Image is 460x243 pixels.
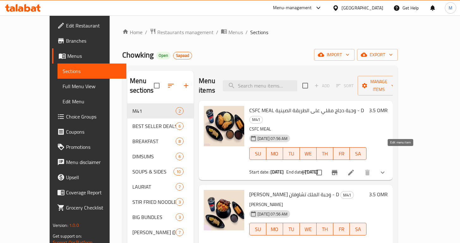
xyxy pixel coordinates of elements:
[286,149,297,158] span: TU
[317,147,333,160] button: TH
[52,170,126,185] a: Upsell
[250,116,263,123] span: M41
[333,147,350,160] button: FR
[317,223,333,235] button: TH
[176,153,184,160] div: items
[249,168,269,176] span: Start date:
[340,191,354,199] div: M41
[245,28,248,36] li: /
[199,76,215,95] h2: Menu items
[66,204,121,211] span: Grocery Checklist
[341,191,354,199] span: M41
[375,165,390,180] button: show more
[286,168,304,176] span: End date:
[379,169,386,176] svg: Show Choices
[63,82,121,90] span: Full Menu View
[176,123,183,129] span: 6
[132,183,176,191] span: LAURIAT
[132,137,176,145] span: BREAKFAST
[130,76,154,95] h2: Menu sections
[249,190,339,199] span: [PERSON_NAME] وجبة الملك تشاوفان - D
[176,228,184,236] div: items
[176,198,184,206] div: items
[127,194,194,210] div: STIR FRIED NOODLES3
[52,48,126,64] a: Menus
[132,168,173,175] span: SOUPS & SIDES
[250,28,268,36] span: Sections
[66,113,121,120] span: Choice Groups
[52,185,126,200] a: Coverage Report
[150,28,214,36] a: Restaurants management
[352,149,364,158] span: SA
[255,136,290,142] span: [DATE] 07:56 AM
[352,225,364,234] span: SA
[163,78,179,93] span: Sort sections
[333,223,350,235] button: FR
[176,122,184,130] div: items
[52,200,126,215] a: Grocery Checklist
[132,153,176,160] span: DIMSUMS
[362,51,393,59] span: export
[127,164,194,179] div: SOUPS & SIDES10
[66,173,121,181] span: Upsell
[53,232,82,240] span: Get support on:
[302,225,314,234] span: WE
[132,122,176,130] span: BEST SELLER DEALS
[173,53,192,58] span: Sapaad
[249,106,364,115] span: CSFC MEAL وجبة دجاج مقلي على الطريقة الصينية - D
[127,179,194,194] div: LAURIAT7
[57,94,126,109] a: Edit Menu
[350,223,366,235] button: SA
[319,51,349,59] span: import
[57,79,126,94] a: Full Menu View
[132,198,176,206] span: STIR FRIED NOODLES
[269,149,281,158] span: MO
[300,223,317,235] button: WE
[145,28,147,36] li: /
[314,49,354,61] button: import
[69,221,79,229] span: 1.0.0
[336,149,348,158] span: FR
[332,81,358,91] span: Select section first
[363,78,395,94] span: Manage items
[319,149,331,158] span: TH
[52,33,126,48] a: Branches
[132,107,176,115] span: M41
[297,165,312,180] button: sort-choices
[312,81,332,91] span: Add item
[122,48,154,62] span: Chowking
[216,28,218,36] li: /
[357,49,398,61] button: export
[132,228,176,236] span: [PERSON_NAME] ([PERSON_NAME])
[156,52,171,59] div: Open
[66,128,121,136] span: Coupons
[176,183,184,191] div: items
[255,211,290,217] span: [DATE] 07:56 AM
[300,147,317,160] button: WE
[249,125,366,133] p: CSFC MEAL
[449,4,452,11] span: M
[249,147,266,160] button: SU
[252,149,264,158] span: SU
[228,28,243,36] span: Menus
[249,116,263,124] div: M41
[299,79,312,92] span: Select section
[63,98,121,105] span: Edit Menu
[327,165,342,180] button: Branch-specific-item
[122,28,398,36] nav: breadcrumb
[173,168,184,175] div: items
[176,213,184,221] div: items
[176,107,184,115] div: items
[204,106,244,146] img: CSFC MEAL وجبة دجاج مقلي على الطريقة الصينية - D
[176,214,183,220] span: 3
[176,137,184,145] div: items
[127,149,194,164] div: DIMSUMS6
[266,223,283,235] button: MO
[358,76,400,95] button: Manage items
[127,210,194,225] div: BIG BUNDLES3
